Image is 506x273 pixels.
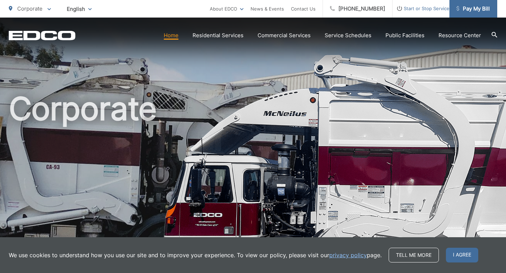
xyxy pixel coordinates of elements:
[61,3,97,15] span: English
[389,248,439,262] a: Tell me more
[9,251,382,259] p: We use cookies to understand how you use our site and to improve your experience. To view our pol...
[251,5,284,13] a: News & Events
[325,31,371,40] a: Service Schedules
[17,5,43,12] span: Corporate
[258,31,311,40] a: Commercial Services
[291,5,316,13] a: Contact Us
[456,5,490,13] span: Pay My Bill
[164,31,179,40] a: Home
[9,31,76,40] a: EDCD logo. Return to the homepage.
[439,31,481,40] a: Resource Center
[329,251,367,259] a: privacy policy
[193,31,244,40] a: Residential Services
[210,5,244,13] a: About EDCO
[385,31,424,40] a: Public Facilities
[446,248,478,262] span: I agree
